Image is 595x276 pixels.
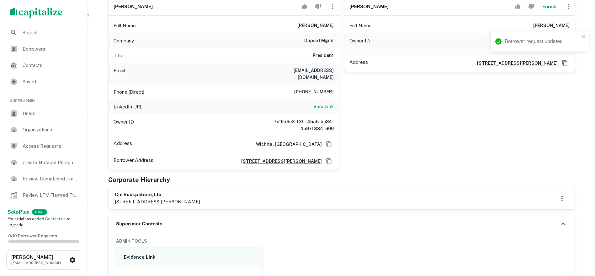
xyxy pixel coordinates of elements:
button: Accept [512,0,523,13]
span: Your trial has ended. to upgrade. [8,217,71,228]
span: Review Unmatched Transactions [23,175,79,183]
h6: [PERSON_NAME] [349,3,389,10]
h6: [EMAIL_ADDRESS][DOMAIN_NAME] [258,67,334,81]
span: Users [23,110,79,117]
span: Create Notable Person [23,159,79,166]
span: Search [23,29,79,36]
h6: [PERSON_NAME] [297,22,334,30]
button: Reject [312,0,323,13]
a: Saved [5,74,82,89]
a: Users [5,106,82,121]
h6: Superuser Controls [116,220,162,228]
button: Copy Address [560,58,570,68]
h6: 7e16a6e3-f31f-45a5-be34-4a97f834f606 [258,118,334,132]
span: Saved [23,78,79,86]
a: SoloPlan [8,208,29,216]
a: Access Requests [5,139,82,154]
p: Owner ID [349,37,370,51]
a: Search [5,25,82,40]
h6: dupont mgmt [304,37,334,45]
h6: cm rockpebble, llc [115,191,200,198]
h6: Wichita, [GEOGRAPHIC_DATA] [251,141,322,148]
h6: Evidence Link [124,254,255,261]
a: Contact us [45,217,66,221]
button: Copy Address [324,140,334,149]
p: Title [114,52,124,59]
a: Organizations [5,122,82,137]
span: 0 / 10 Borrower Requests [8,234,57,238]
a: Create Notable Person [5,155,82,170]
p: Phone (Direct) [114,88,144,96]
img: capitalize-logo.png [10,8,63,18]
a: Review Unmatched Transactions [5,171,82,186]
button: Accept [299,0,310,13]
li: Super Admin [5,91,82,106]
p: Full Name [114,22,136,30]
p: Borrower Address [114,157,153,166]
button: Copy Address [324,157,334,166]
h6: [PERSON_NAME] [114,3,153,10]
h6: ADMIN TOOLS [116,238,567,245]
h6: President [313,52,334,59]
h5: Corporate Hierarchy [108,175,170,185]
a: [STREET_ADDRESS][PERSON_NAME] [472,60,558,67]
button: Enrich [539,0,560,13]
h6: [PERSON_NAME] [11,255,68,260]
span: Organizations [23,126,79,134]
p: Address [349,58,368,68]
a: Lender Admin View [5,204,82,219]
a: [STREET_ADDRESS][PERSON_NAME] [236,158,322,165]
span: Contacts [23,62,79,69]
iframe: Chat Widget [564,226,595,256]
p: Company [114,37,134,45]
a: Review LTV Flagged Transactions [5,188,82,203]
span: Review LTV Flagged Transactions [23,191,79,199]
strong: Solo Plan [8,209,29,215]
button: [PERSON_NAME][EMAIL_ADDRESS][DOMAIN_NAME] [6,250,81,270]
p: [STREET_ADDRESS][PERSON_NAME] [115,198,200,206]
button: Reject [526,0,537,13]
p: [EMAIL_ADDRESS][DOMAIN_NAME] [11,260,68,266]
button: close [582,34,586,40]
p: LinkedIn URL [114,103,143,111]
p: Address [114,140,132,149]
p: Email [114,67,125,81]
a: Borrowers [5,41,82,57]
p: Owner ID [114,118,134,132]
h6: [PHONE_NUMBER] [294,88,334,96]
p: Full Name [349,22,372,30]
a: Contacts [5,58,82,73]
div: TRIAL [32,209,47,215]
a: View Link [313,103,334,111]
span: Borrowers [23,45,79,53]
span: Access Requests [23,142,79,150]
div: Borrower request updated [505,38,580,45]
